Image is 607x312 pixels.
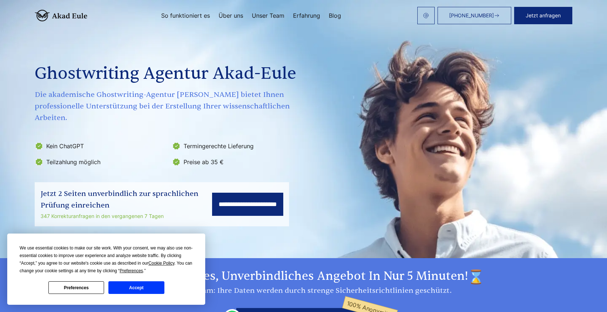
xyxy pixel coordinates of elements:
[219,13,243,18] a: Über uns
[449,13,494,18] span: [PHONE_NUMBER]
[35,10,87,21] img: logo
[468,269,484,285] img: time
[108,281,164,294] button: Accept
[438,7,511,24] a: [PHONE_NUMBER]
[252,13,284,18] a: Unser Team
[35,285,572,296] div: 100 % kein Spam: Ihre Daten werden durch strenge Sicherheitsrichtlinien geschützt.
[40,212,212,221] div: 347 Korrekturanfragen in den vergangenen 7 Tagen
[48,281,104,294] button: Preferences
[161,13,210,18] a: So funktioniert es
[329,13,341,18] a: Blog
[7,234,205,305] div: Cookie Consent Prompt
[120,268,143,273] span: Preferences
[514,7,572,24] button: Jetzt anfragen
[20,244,193,275] div: We use essential cookies to make our site work. With your consent, we may also use non-essential ...
[35,269,572,285] h2: Ihr persönliches, unverbindliches Angebot in nur 5 Minuten!
[148,261,175,266] span: Cookie Policy
[35,61,306,87] h1: Ghostwriting Agentur Akad-Eule
[172,156,305,168] li: Preise ab 35 €
[35,140,168,152] li: Kein ChatGPT
[423,13,429,18] img: email
[35,156,168,168] li: Teilzahlung möglich
[293,13,320,18] a: Erfahrung
[172,140,305,152] li: Termingerechte Lieferung
[40,188,212,211] div: Jetzt 2 Seiten unverbindlich zur sprachlichen Prüfung einreichen
[35,89,306,124] span: Die akademische Ghostwriting-Agentur [PERSON_NAME] bietet Ihnen professionelle Unterstützung bei ...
